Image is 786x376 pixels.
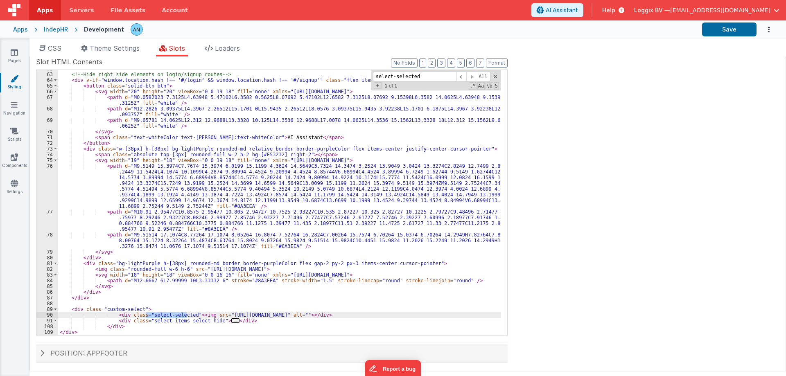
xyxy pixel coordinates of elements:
span: CaseSensitive Search [477,82,485,90]
span: Alt-Enter [476,72,490,82]
span: Whole Word Search [486,82,493,90]
div: 67 [36,95,58,106]
span: 1 of 1 [382,83,400,89]
span: ... [231,318,239,323]
div: Development [84,25,124,34]
span: Slots [169,44,185,52]
div: 75 [36,158,58,163]
div: 74 [36,152,58,158]
button: Options [757,21,773,38]
button: AI Assistant [531,3,583,17]
button: 6 [466,59,474,68]
div: 69 [36,117,58,129]
div: 71 [36,135,58,140]
div: 72 [36,140,58,146]
div: 65 [36,83,58,89]
span: Help [602,6,615,14]
button: Format [486,59,508,68]
span: Toggel Replace mode [374,82,382,89]
div: 64 [36,77,58,83]
div: 108 [36,324,58,329]
button: Save [702,23,757,36]
div: 73 [36,146,58,152]
div: 77 [36,209,58,232]
button: Loggix BV — [EMAIL_ADDRESS][DOMAIN_NAME] [634,6,779,14]
div: 70 [36,129,58,135]
img: f1d78738b441ccf0e1fcb79415a71bae [131,24,142,35]
div: 90 [36,312,58,318]
button: 2 [428,59,436,68]
span: Search In Selection [494,82,499,90]
div: IndepHR [44,25,68,34]
button: No Folds [391,59,418,68]
div: 85 [36,284,58,289]
div: 81 [36,261,58,266]
span: CSS [48,44,61,52]
div: 83 [36,272,58,278]
div: Apps [13,25,28,34]
input: Search for [373,72,456,82]
div: 80 [36,255,58,261]
div: 89 [36,306,58,312]
button: 7 [476,59,484,68]
span: File Assets [111,6,146,14]
div: 91 [36,318,58,324]
span: Servers [69,6,94,14]
div: 78 [36,232,58,249]
div: 84 [36,278,58,284]
button: 5 [457,59,465,68]
span: RegExp Search [469,82,476,90]
span: Theme Settings [90,44,140,52]
span: Position: appFooter [50,349,127,357]
div: 68 [36,106,58,117]
div: 63 [36,72,58,77]
div: 66 [36,89,58,95]
span: Apps [37,6,53,14]
div: 79 [36,249,58,255]
button: 4 [447,59,455,68]
span: [EMAIL_ADDRESS][DOMAIN_NAME] [670,6,770,14]
button: 1 [419,59,426,68]
div: 88 [36,301,58,306]
span: Loaders [215,44,240,52]
div: 82 [36,266,58,272]
span: Loggix BV — [634,6,670,14]
button: 3 [437,59,445,68]
div: 86 [36,289,58,295]
div: 109 [36,329,58,335]
span: Slot HTML Contents [36,57,102,67]
span: AI Assistant [546,6,578,14]
div: 87 [36,295,58,301]
div: 76 [36,163,58,209]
